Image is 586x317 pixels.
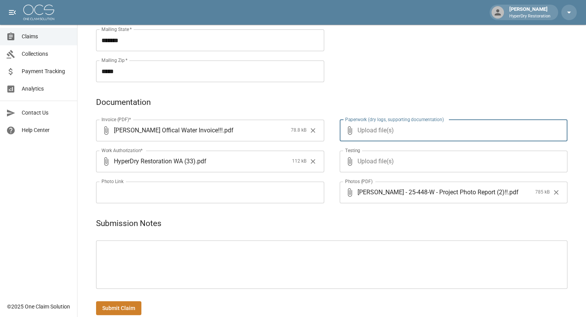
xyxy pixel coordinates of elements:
[535,188,550,196] span: 785 kB
[307,156,319,167] button: Clear
[506,5,553,19] div: [PERSON_NAME]
[22,50,71,58] span: Collections
[357,188,508,197] span: [PERSON_NAME] - 25-448-W - Project Photo Report (2)!!
[7,303,70,310] div: © 2025 One Claim Solution
[5,5,20,20] button: open drawer
[114,157,196,166] span: HyperDry Restoration WA (33)
[114,126,223,135] span: [PERSON_NAME] Offical Water Invoice!!!
[101,178,124,185] label: Photo Link
[22,67,71,75] span: Payment Tracking
[22,109,71,117] span: Contact Us
[357,151,547,172] span: Upload file(s)
[101,116,131,123] label: Invoice (PDF)*
[101,57,128,63] label: Mailing Zip
[96,301,141,315] button: Submit Claim
[101,147,143,154] label: Work Authorization*
[22,126,71,134] span: Help Center
[291,127,306,134] span: 78.8 kB
[345,147,360,154] label: Testing
[292,158,306,165] span: 112 kB
[196,157,206,166] span: . pdf
[22,33,71,41] span: Claims
[345,116,444,123] label: Paperwork (dry logs, supporting documentation)
[101,26,132,33] label: Mailing State
[550,187,562,198] button: Clear
[357,120,547,141] span: Upload file(s)
[345,178,373,185] label: Photos (PDF)
[22,85,71,93] span: Analytics
[223,126,234,135] span: . pdf
[509,13,550,20] p: HyperDry Restoration
[508,188,519,197] span: . pdf
[23,5,54,20] img: ocs-logo-white-transparent.png
[307,125,319,136] button: Clear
